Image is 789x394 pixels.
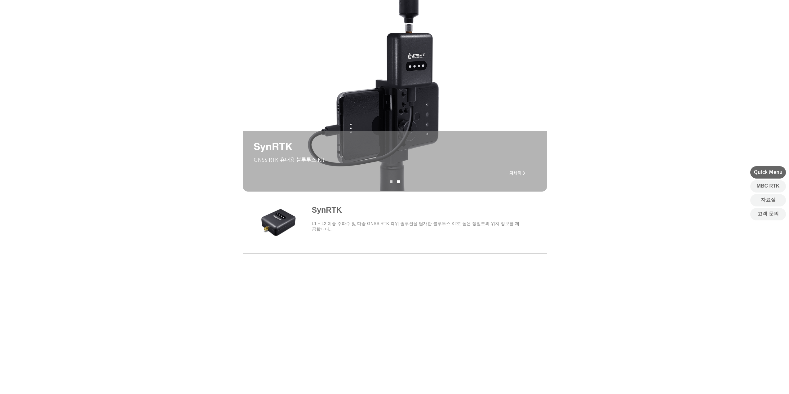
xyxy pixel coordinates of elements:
div: Quick Menu [750,166,786,179]
span: Quick Menu [754,168,782,176]
iframe: Wix Chat [718,367,789,394]
a: SynRNK [390,180,392,183]
a: MBC RTK [750,180,786,193]
span: GNSS RTK 휴대용 블루투스 Kit [254,157,324,163]
a: 고객 문의 [750,208,786,220]
span: 고객 문의 [757,210,778,217]
span: 자세히 > [509,170,525,175]
a: SynRNK [397,180,400,183]
a: 자세히 > [505,167,530,179]
nav: 슬라이드 [388,180,402,183]
span: 자료실 [761,197,776,203]
span: MBC RTK [757,183,780,189]
a: 자료실 [750,194,786,206]
span: SynRTK [254,140,292,152]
